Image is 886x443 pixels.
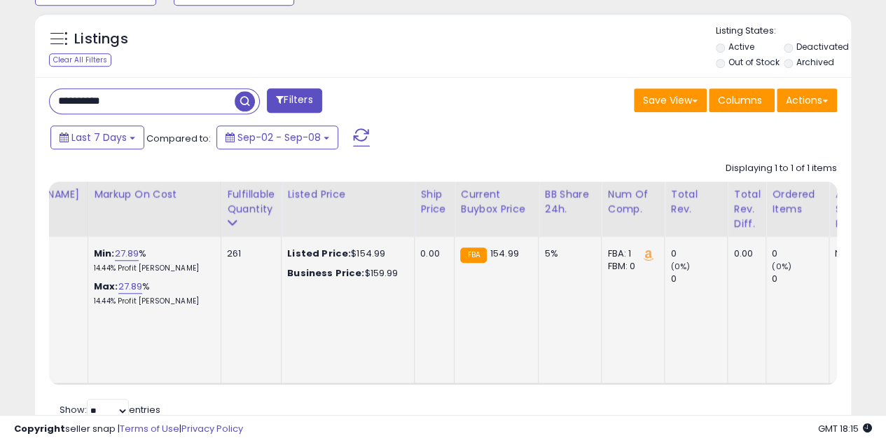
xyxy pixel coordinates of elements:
div: Displaying 1 to 1 of 1 items [726,162,837,175]
button: Actions [777,88,837,112]
div: $159.99 [287,267,403,280]
small: (0%) [772,261,791,272]
div: % [94,280,210,306]
b: Listed Price: [287,247,351,260]
span: Sep-02 - Sep-08 [237,130,321,144]
div: BB Share 24h. [544,187,595,217]
div: Avg Selling Price [835,187,886,231]
b: Max: [94,280,118,293]
p: 14.44% Profit [PERSON_NAME] [94,264,210,273]
div: Ship Price [420,187,448,217]
div: $154.99 [287,247,403,260]
div: 0.00 [733,247,755,260]
p: 14.44% Profit [PERSON_NAME] [94,297,210,306]
div: FBA: 1 [607,247,653,260]
b: Min: [94,247,115,260]
span: 154.99 [490,247,519,260]
div: 0 [670,273,727,285]
label: Archived [796,56,834,68]
span: 2025-09-16 18:15 GMT [818,422,872,435]
button: Save View [634,88,707,112]
div: 0 [772,273,829,285]
small: (0%) [670,261,690,272]
span: Last 7 Days [71,130,127,144]
button: Columns [709,88,775,112]
label: Out of Stock [728,56,779,68]
div: Clear All Filters [49,53,111,67]
div: Num of Comp. [607,187,658,217]
label: Active [728,41,754,53]
div: FBM: 0 [607,260,653,273]
strong: Copyright [14,422,65,435]
div: 0.00 [420,247,443,260]
div: Total Rev. Diff. [733,187,760,231]
div: seller snap | | [14,423,243,436]
span: Columns [718,93,762,107]
div: 5% [544,247,590,260]
p: Listing States: [716,25,851,38]
button: Sep-02 - Sep-08 [216,125,338,149]
span: Show: entries [60,403,160,416]
div: Current Buybox Price [460,187,532,217]
div: Fulfillable Quantity [227,187,275,217]
div: Markup on Cost [94,187,215,202]
button: Filters [267,88,321,113]
div: 0 [670,247,727,260]
a: 27.89 [115,247,139,261]
th: The percentage added to the cost of goods (COGS) that forms the calculator for Min & Max prices. [88,182,221,237]
a: Privacy Policy [181,422,243,435]
div: % [94,247,210,273]
label: Deactivated [796,41,849,53]
div: 0 [772,247,829,260]
a: Terms of Use [120,422,179,435]
a: 27.89 [118,280,143,294]
div: Total Rev. [670,187,721,217]
div: Ordered Items [772,187,823,217]
button: Last 7 Days [50,125,144,149]
h5: Listings [74,29,128,49]
div: Listed Price [287,187,408,202]
span: Compared to: [146,132,211,145]
div: 261 [227,247,270,260]
small: FBA [460,247,486,263]
b: Business Price: [287,266,364,280]
div: N/A [835,247,881,260]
